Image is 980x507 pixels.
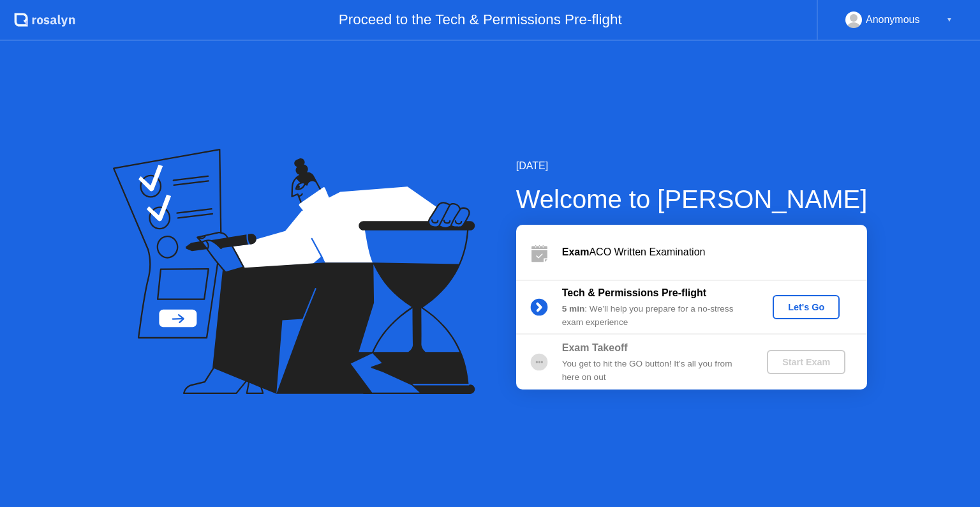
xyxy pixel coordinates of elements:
button: Let's Go [773,295,840,319]
b: Exam Takeoff [562,342,628,353]
div: Start Exam [772,357,840,367]
div: Welcome to [PERSON_NAME] [516,180,868,218]
button: Start Exam [767,350,845,374]
div: ▼ [946,11,953,28]
b: Tech & Permissions Pre-flight [562,287,706,298]
div: ACO Written Examination [562,245,867,260]
div: : We’ll help you prepare for a no-stress exam experience [562,303,746,329]
div: You get to hit the GO button! It’s all you from here on out [562,358,746,384]
b: 5 min [562,304,585,314]
b: Exam [562,246,590,257]
div: Anonymous [866,11,920,28]
div: [DATE] [516,158,868,174]
div: Let's Go [778,302,835,312]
